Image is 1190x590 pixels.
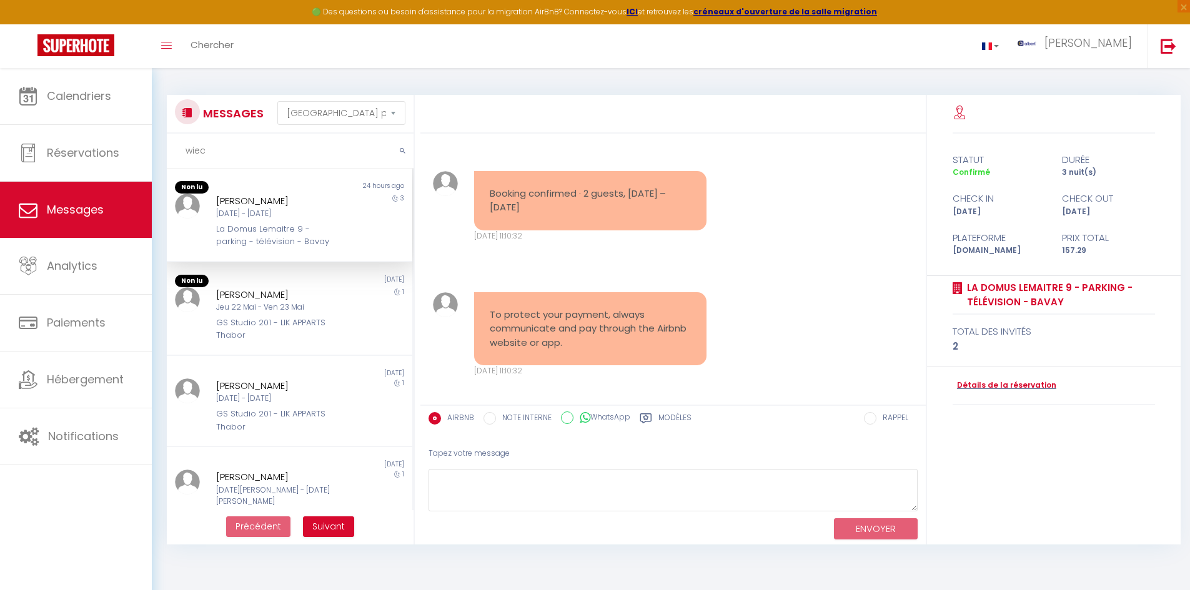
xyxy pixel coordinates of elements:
a: Chercher [181,24,243,68]
div: Jeu 22 Mai - Ven 23 Mai [216,302,343,313]
button: ENVOYER [834,518,918,540]
div: Plateforme [945,230,1054,245]
span: [PERSON_NAME] [1044,35,1132,51]
div: statut [945,152,1054,167]
label: AIRBNB [441,412,474,426]
span: Hébergement [47,371,124,387]
div: [PERSON_NAME] [216,194,343,209]
span: Paiements [47,315,106,330]
div: durée [1054,152,1163,167]
div: 24 hours ago [289,181,412,194]
div: [PERSON_NAME] [216,287,343,302]
img: ... [175,194,200,219]
span: Chercher [191,38,234,51]
span: Notifications [48,428,119,444]
div: total des invités [953,324,1156,339]
div: [DATE] [945,206,1054,218]
a: ... [PERSON_NAME] [1008,24,1148,68]
div: 3 nuit(s) [1054,167,1163,179]
div: [DATE] 11:10:32 [474,230,707,242]
pre: Booking confirmed · 2 guests, [DATE] – [DATE] [490,187,691,215]
img: ... [175,287,200,312]
span: 3 [400,194,404,203]
a: Détails de la réservation [953,380,1056,391]
button: Previous [226,516,290,538]
a: créneaux d'ouverture de la salle migration [693,6,877,17]
img: ... [175,470,200,494]
div: Tapez votre message [429,438,918,469]
span: Analytics [47,258,97,273]
span: Messages [47,202,104,217]
div: GS Studio 201 - LIK APPARTS Thabor [216,317,343,342]
div: check out [1054,191,1163,206]
span: 1 [402,378,404,388]
div: [DATE] [289,460,412,470]
span: Suivant [312,520,345,533]
span: 1 [402,287,404,297]
label: Modèles [658,412,692,428]
img: ... [1018,41,1036,46]
div: check in [945,191,1054,206]
button: Next [303,516,354,538]
label: NOTE INTERNE [496,412,552,426]
div: [DATE] [1054,206,1163,218]
div: [DATE] - [DATE] [216,393,343,405]
label: RAPPEL [876,412,908,426]
div: Prix total [1054,230,1163,245]
span: Confirmé [953,167,990,177]
a: La Domus Lemaitre 9 - parking - télévision - Bavay [963,280,1156,310]
span: Réservations [47,145,119,160]
div: [DATE] - [DATE] [216,208,343,220]
img: ... [433,292,458,317]
div: [DATE] [289,275,412,287]
span: Calendriers [47,88,111,104]
span: 1 [402,470,404,479]
div: La Domus Lemaitre 9 - parking - télévision - Bavay [216,223,343,248]
div: [DATE] [289,368,412,378]
div: [PERSON_NAME] [216,378,343,393]
div: [DATE][PERSON_NAME] - [DATE][PERSON_NAME] [216,484,343,508]
a: ICI [627,6,638,17]
img: ... [175,378,200,403]
span: Non lu [175,181,209,194]
div: 157.29 [1054,245,1163,257]
div: GS Studio 201 - LIK APPARTS Thabor [216,408,343,433]
div: [PERSON_NAME] [216,470,343,484]
span: Précédent [236,520,281,533]
div: 2 [953,339,1156,354]
label: WhatsApp [573,411,630,425]
h3: MESSAGES [200,99,264,127]
pre: To protect your payment, always communicate and pay through the Airbnb website or app. [490,308,691,350]
input: Rechercher un mot clé [167,134,414,169]
div: [DATE] 11:10:32 [474,365,707,377]
img: logout [1161,38,1176,54]
div: [DOMAIN_NAME] [945,245,1054,257]
span: Non lu [175,275,209,287]
img: ... [433,171,458,196]
img: Super Booking [37,34,114,56]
